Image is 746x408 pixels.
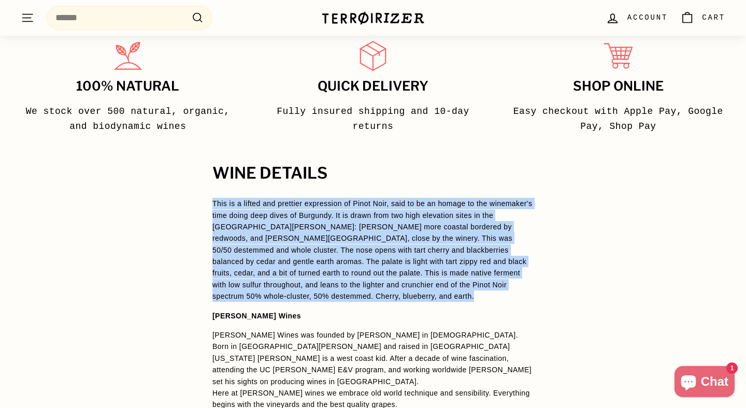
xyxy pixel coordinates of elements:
[599,3,674,33] a: Account
[17,79,239,94] h3: 100% Natural
[212,312,301,320] strong: [PERSON_NAME] Wines
[212,199,532,300] span: This is a lifted and prettier expression of Pinot Noir, said to be an homage to the winemaker's t...
[702,12,725,23] span: Cart
[507,79,729,94] h3: Shop Online
[212,329,534,387] p: [PERSON_NAME] Wines was founded by [PERSON_NAME] in [DEMOGRAPHIC_DATA]. Born in [GEOGRAPHIC_DATA]...
[674,3,731,33] a: Cart
[671,366,738,400] inbox-online-store-chat: Shopify online store chat
[212,165,534,182] h2: WINE DETAILS
[507,104,729,134] p: Easy checkout with Apple Pay, Google Pay, Shop Pay
[262,79,484,94] h3: Quick delivery
[262,104,484,134] p: Fully insured shipping and 10-day returns
[17,104,239,134] p: We stock over 500 natural, organic, and biodynamic wines
[627,12,668,23] span: Account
